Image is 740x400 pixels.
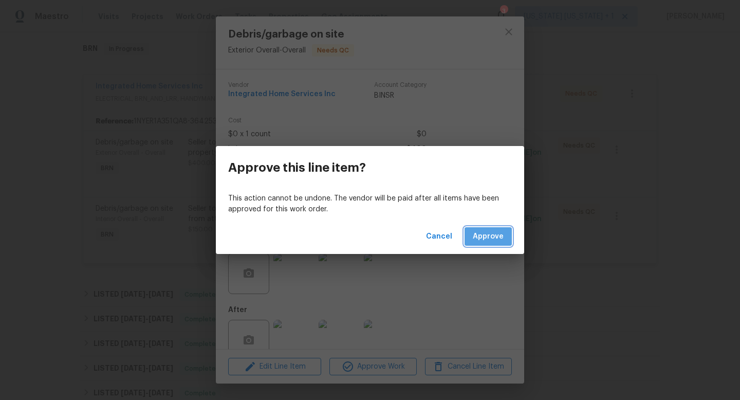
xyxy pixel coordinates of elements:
button: Approve [465,227,512,246]
h3: Approve this line item? [228,160,366,175]
span: Cancel [426,230,452,243]
p: This action cannot be undone. The vendor will be paid after all items have been approved for this... [228,193,512,215]
button: Cancel [422,227,456,246]
span: Approve [473,230,504,243]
